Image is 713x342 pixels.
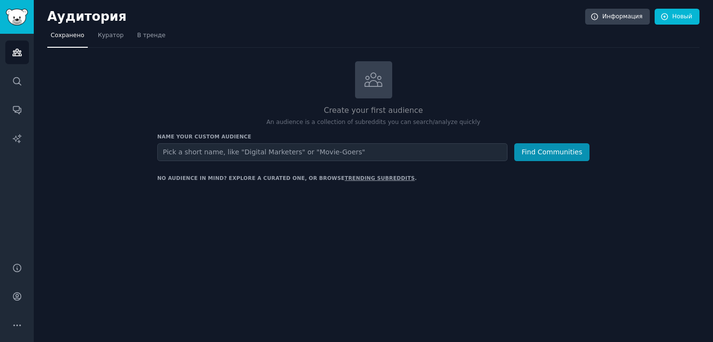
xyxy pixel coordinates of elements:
[6,9,28,26] img: Логотип GummySearch
[672,13,692,20] font: Новый
[47,9,126,24] font: Аудитория
[157,143,507,161] input: Pick a short name, like "Digital Marketers" or "Movie-Goers"
[95,28,127,48] a: Куратор
[51,32,84,39] font: Сохранено
[157,105,590,117] h2: Create your first audience
[157,118,590,127] p: An audience is a collection of subreddits you can search/analyze quickly
[47,28,88,48] a: Сохранено
[603,13,643,20] font: Информация
[134,28,169,48] a: В тренде
[157,175,417,181] div: No audience in mind? Explore a curated one, or browse .
[585,9,650,25] a: Информация
[344,175,414,181] a: trending subreddits
[137,32,165,39] font: В тренде
[655,9,699,25] a: Новый
[514,143,590,161] button: Find Communities
[98,32,124,39] font: Куратор
[157,133,590,140] h3: Name your custom audience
